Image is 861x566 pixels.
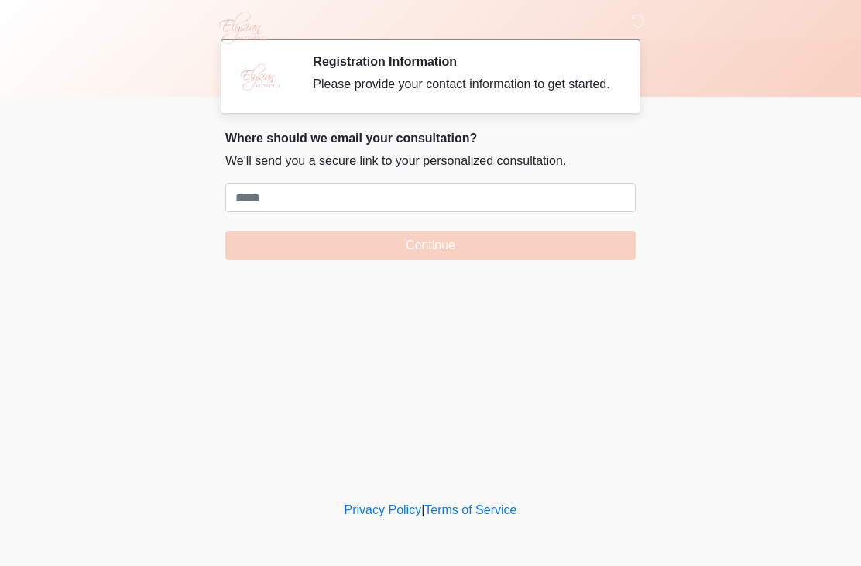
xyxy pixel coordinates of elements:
button: Continue [225,231,636,260]
h2: Registration Information [313,54,612,69]
div: Please provide your contact information to get started. [313,75,612,94]
a: | [421,503,424,516]
img: Agent Avatar [237,54,283,101]
p: We'll send you a secure link to your personalized consultation. [225,152,636,170]
a: Privacy Policy [345,503,422,516]
h2: Where should we email your consultation? [225,131,636,146]
img: Elysian Aesthetics Logo [210,12,275,44]
a: Terms of Service [424,503,516,516]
